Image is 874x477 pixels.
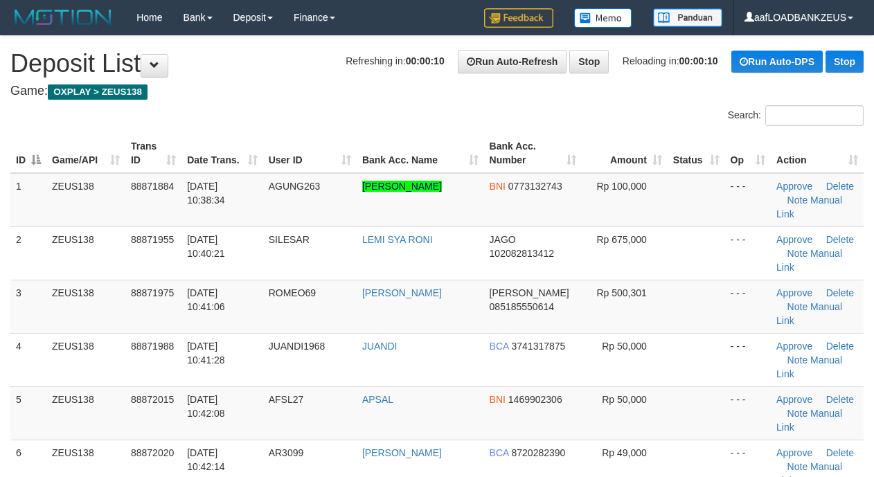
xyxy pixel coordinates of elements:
span: JAGO [490,234,516,245]
a: Manual Link [776,354,842,379]
a: Delete [826,181,854,192]
td: 5 [10,386,46,440]
a: [PERSON_NAME] [362,447,442,458]
label: Search: [728,105,864,126]
img: Feedback.jpg [484,8,553,28]
td: 1 [10,173,46,227]
span: Copy 3741317875 to clipboard [511,341,565,352]
th: Op: activate to sort column ascending [725,134,771,173]
th: Game/API: activate to sort column ascending [46,134,125,173]
a: Approve [776,447,812,458]
a: Approve [776,394,812,405]
span: Rp 49,000 [602,447,647,458]
a: Delete [826,447,854,458]
span: BCA [490,341,509,352]
td: ZEUS138 [46,173,125,227]
span: [DATE] 10:41:28 [187,341,225,366]
a: Approve [776,287,812,298]
span: 88872020 [131,447,174,458]
td: - - - [725,333,771,386]
span: Copy 0773132743 to clipboard [508,181,562,192]
a: JUANDI [362,341,398,352]
span: Rp 675,000 [596,234,646,245]
span: [DATE] 10:38:34 [187,181,225,206]
a: Run Auto-DPS [731,51,823,73]
span: 88871975 [131,287,174,298]
th: User ID: activate to sort column ascending [263,134,357,173]
strong: 00:00:10 [679,55,718,66]
span: BCA [490,447,509,458]
th: Amount: activate to sort column ascending [582,134,668,173]
td: 2 [10,226,46,280]
a: Note [787,248,808,259]
a: Note [787,301,808,312]
span: Copy 8720282390 to clipboard [511,447,565,458]
a: Approve [776,181,812,192]
td: - - - [725,173,771,227]
a: LEMI SYA RONI [362,234,433,245]
span: Copy 085185550614 to clipboard [490,301,554,312]
td: ZEUS138 [46,226,125,280]
span: Rp 50,000 [602,341,647,352]
th: Status: activate to sort column ascending [668,134,725,173]
td: - - - [725,280,771,333]
a: Note [787,408,808,419]
a: Delete [826,287,854,298]
a: Run Auto-Refresh [458,50,567,73]
span: [DATE] 10:40:21 [187,234,225,259]
th: ID: activate to sort column descending [10,134,46,173]
span: ROMEO69 [269,287,316,298]
img: panduan.png [653,8,722,27]
span: 88871884 [131,181,174,192]
th: Date Trans.: activate to sort column ascending [181,134,263,173]
td: - - - [725,226,771,280]
span: 88871988 [131,341,174,352]
a: Manual Link [776,301,842,326]
th: Bank Acc. Name: activate to sort column ascending [357,134,484,173]
input: Search: [765,105,864,126]
a: APSAL [362,394,393,405]
h4: Game: [10,84,864,98]
a: Note [787,195,808,206]
span: Copy 102082813412 to clipboard [490,248,554,259]
a: Manual Link [776,408,842,433]
span: SILESAR [269,234,310,245]
td: ZEUS138 [46,386,125,440]
a: Note [787,461,808,472]
td: ZEUS138 [46,333,125,386]
img: Button%20Memo.svg [574,8,632,28]
td: 3 [10,280,46,333]
a: Note [787,354,808,366]
a: Delete [826,341,854,352]
span: BNI [490,394,506,405]
a: Delete [826,394,854,405]
span: AFSL27 [269,394,304,405]
span: AGUNG263 [269,181,321,192]
td: ZEUS138 [46,280,125,333]
a: Stop [826,51,864,73]
img: MOTION_logo.png [10,7,116,28]
span: [DATE] 10:42:08 [187,394,225,419]
span: 88871955 [131,234,174,245]
span: AR3099 [269,447,304,458]
span: OXPLAY > ZEUS138 [48,84,148,100]
a: [PERSON_NAME] [362,287,442,298]
a: [PERSON_NAME] [362,181,442,192]
span: Reloading in: [623,55,718,66]
th: Action: activate to sort column ascending [771,134,864,173]
a: Delete [826,234,854,245]
span: [PERSON_NAME] [490,287,569,298]
span: BNI [490,181,506,192]
span: [DATE] 10:41:06 [187,287,225,312]
th: Trans ID: activate to sort column ascending [125,134,181,173]
span: JUANDI1968 [269,341,325,352]
h1: Deposit List [10,50,864,78]
a: Manual Link [776,195,842,219]
span: Rp 500,301 [596,287,646,298]
span: Rp 100,000 [596,181,646,192]
span: 88872015 [131,394,174,405]
a: Approve [776,234,812,245]
a: Manual Link [776,248,842,273]
span: Copy 1469902306 to clipboard [508,394,562,405]
td: 4 [10,333,46,386]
